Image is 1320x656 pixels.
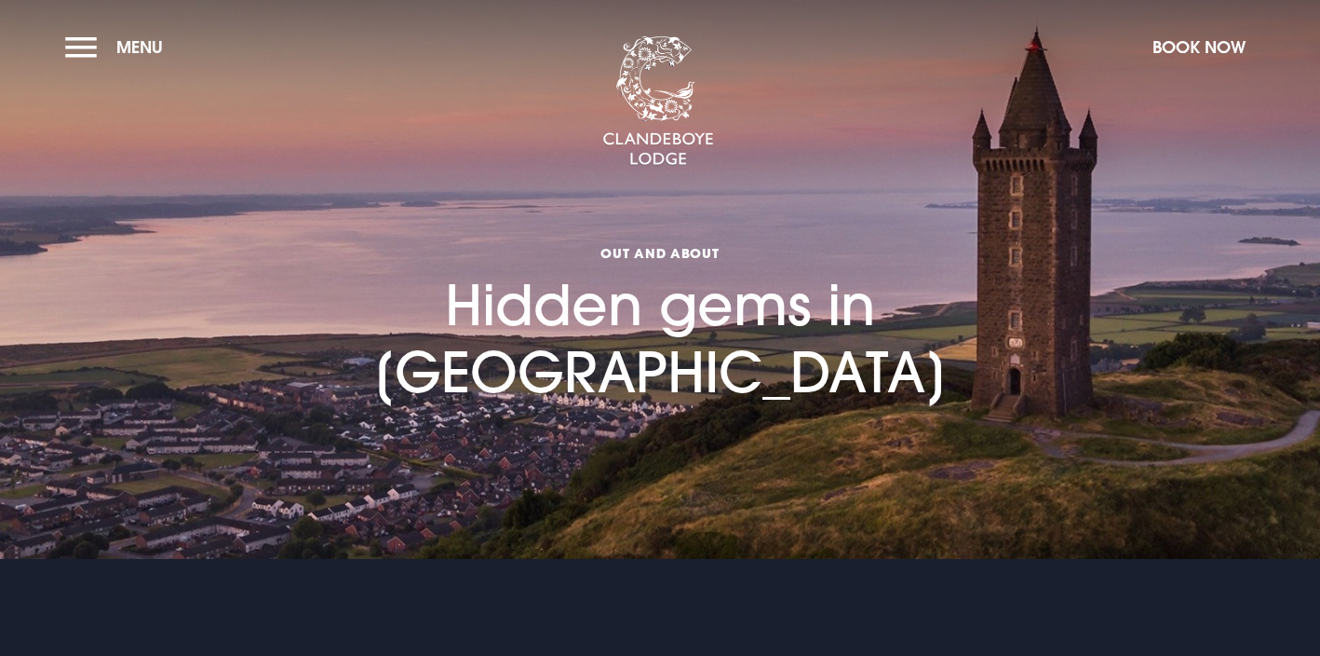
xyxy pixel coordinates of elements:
button: Book Now [1143,27,1255,67]
img: Clandeboye Lodge [602,36,714,167]
span: Out and About [288,244,1032,262]
span: Menu [116,36,163,58]
button: Menu [65,27,172,67]
h1: Hidden gems in [GEOGRAPHIC_DATA] [288,163,1032,406]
